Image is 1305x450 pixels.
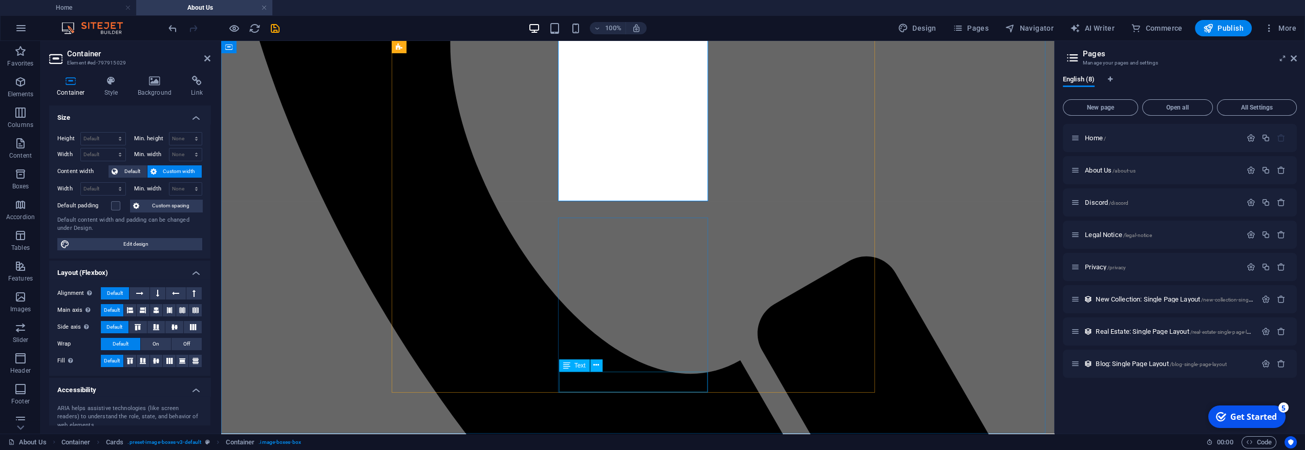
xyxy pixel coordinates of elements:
div: Settings [1261,295,1270,304]
h3: Manage your pages and settings [1083,58,1276,68]
span: Default [107,287,123,299]
div: Design (Ctrl+Alt+Y) [894,20,940,36]
div: Remove [1277,327,1286,336]
span: Click to open page [1085,134,1106,142]
p: Features [8,274,33,283]
button: Default [101,355,123,367]
div: Settings [1247,230,1255,239]
label: Min. width [134,152,169,157]
h4: Link [183,76,210,97]
label: Default padding [57,200,111,212]
div: Remove [1277,166,1286,175]
div: This layout is used as a template for all items (e.g. a blog post) of this collection. The conten... [1084,359,1093,368]
h2: Container [67,49,210,58]
button: AI Writer [1066,20,1119,36]
button: Pages [949,20,993,36]
p: Elements [8,90,34,98]
div: 5 [73,1,83,11]
button: Publish [1195,20,1252,36]
span: AI Writer [1070,23,1115,33]
div: The startpage cannot be deleted [1277,134,1286,142]
div: Duplicate [1261,263,1270,271]
span: /about-us [1113,168,1136,174]
button: Custom spacing [130,200,202,212]
span: Navigator [1005,23,1054,33]
span: Publish [1203,23,1244,33]
div: This layout is used as a template for all items (e.g. a blog post) of this collection. The conten... [1084,327,1093,336]
span: Click to select. Double-click to edit [106,436,123,448]
button: Edit design [57,238,202,250]
div: Remove [1277,295,1286,304]
div: Settings [1261,327,1270,336]
div: Remove [1277,230,1286,239]
span: /real-estate-single-page-layout [1190,329,1260,335]
div: Settings [1247,134,1255,142]
span: Default [104,355,120,367]
div: Privacy/privacy [1082,264,1242,270]
label: Width [57,186,80,191]
a: Click to cancel selection. Double-click to open Pages [8,436,47,448]
span: Click to open page [1085,263,1126,271]
span: Custom width [160,165,199,178]
p: Content [9,152,32,160]
button: Commerce [1127,20,1187,36]
span: / [1104,136,1106,141]
h2: Pages [1083,49,1297,58]
span: About Us [1085,166,1136,174]
span: . image-boxes-box [259,436,301,448]
div: Get Started 5 items remaining, 0% complete [3,4,80,27]
button: Default [109,165,147,178]
div: Settings [1247,166,1255,175]
div: Duplicate [1261,134,1270,142]
label: Fill [57,355,101,367]
button: Default [101,287,129,299]
span: Click to select. Double-click to edit [226,436,254,448]
i: On resize automatically adjust zoom level to fit chosen device. [632,24,641,33]
i: This element is a customizable preset [205,439,210,445]
div: Duplicate [1261,166,1270,175]
span: : [1224,438,1226,446]
span: 00 00 [1217,436,1233,448]
h4: Background [130,76,184,97]
label: Side axis [57,321,101,333]
span: Click to open page [1085,199,1128,206]
div: Settings [1247,198,1255,207]
span: On [153,338,159,350]
button: Custom width [147,165,202,178]
h4: Container [49,76,97,97]
span: English (8) [1063,73,1095,88]
button: All Settings [1217,99,1297,116]
h4: About Us [136,2,272,13]
label: Wrap [57,338,101,350]
button: save [269,22,281,34]
div: Remove [1277,263,1286,271]
button: New page [1063,99,1138,116]
button: Click here to leave preview mode and continue editing [228,22,240,34]
button: Default [101,304,123,316]
span: Default [106,321,122,333]
div: Blog: Single Page Layout/blog-single-page-layout [1093,360,1256,367]
button: Open all [1142,99,1213,116]
button: Usercentrics [1285,436,1297,448]
nav: breadcrumb [61,436,301,448]
div: This layout is used as a template for all items (e.g. a blog post) of this collection. The conten... [1084,295,1093,304]
p: Accordion [6,213,35,221]
span: /blog-single-page-layout [1170,361,1227,367]
span: /legal-notice [1123,232,1152,238]
i: Reload page [249,23,261,34]
p: Favorites [7,59,33,68]
button: Default [101,338,140,350]
div: Real Estate: Single Page Layout/real-estate-single-page-layout [1093,328,1256,335]
div: Default content width and padding can be changed under Design. [57,216,202,233]
span: /privacy [1107,265,1126,270]
i: Save (Ctrl+S) [269,23,281,34]
button: More [1260,20,1300,36]
div: Discord/discord [1082,199,1242,206]
span: Design [898,23,936,33]
p: Footer [11,397,30,405]
div: Legal Notice/legal-notice [1082,231,1242,238]
button: Code [1242,436,1276,448]
div: ARIA helps assistive technologies (like screen readers) to understand the role, state, and behavi... [57,404,202,430]
span: Custom spacing [142,200,199,212]
span: Commerce [1131,23,1183,33]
